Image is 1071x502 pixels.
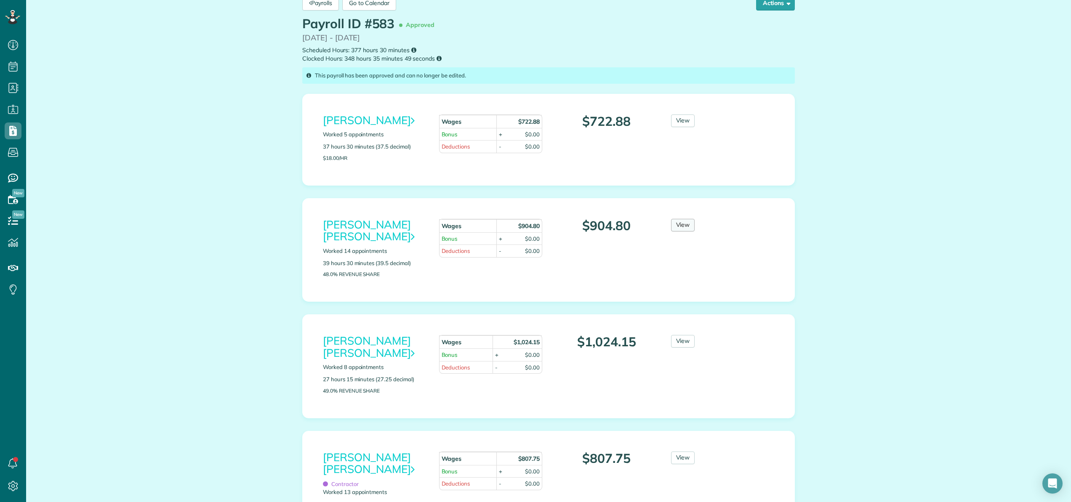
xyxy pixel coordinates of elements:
a: [PERSON_NAME] [PERSON_NAME] [323,218,414,244]
p: [DATE] - [DATE] [302,32,795,44]
p: $1,024.15 [555,335,658,349]
td: Bonus [439,348,493,361]
a: View [671,452,695,464]
span: Approved [401,18,438,32]
a: [PERSON_NAME] [323,113,414,127]
p: Worked 13 appointments [323,488,426,496]
div: $0.00 [525,235,540,243]
td: Deductions [439,477,497,490]
a: [PERSON_NAME] [PERSON_NAME] [323,334,414,360]
span: New [12,210,24,219]
strong: $722.88 [518,118,540,125]
p: 39 hours 30 minutes (39.5 decimal) [323,259,426,267]
p: $18.00/hr [323,155,426,161]
p: 49.0% Revenue Share [323,388,426,393]
p: 48.0% Revenue Share [323,271,426,277]
div: - [499,143,501,151]
div: $0.00 [525,467,540,475]
strong: $904.80 [518,222,540,230]
div: - [495,364,498,372]
a: [PERSON_NAME] [PERSON_NAME] [323,450,414,476]
a: View [671,335,695,348]
strong: $1,024.15 [514,338,540,346]
div: - [499,247,501,255]
strong: $807.75 [518,455,540,462]
div: + [499,467,502,475]
div: - [499,480,501,488]
div: + [499,235,502,243]
span: New [12,189,24,197]
td: Deductions [439,244,497,257]
p: $807.75 [555,452,658,465]
span: Contractor [323,481,359,487]
td: Bonus [439,232,497,245]
div: $0.00 [525,480,540,488]
td: Bonus [439,128,497,141]
p: $722.88 [555,114,658,128]
td: Deductions [439,361,493,374]
strong: Wages [442,118,462,125]
div: $0.00 [525,351,540,359]
p: Worked 5 appointments [323,130,426,138]
div: $0.00 [525,247,540,255]
p: Worked 14 appointments [323,247,426,255]
div: This payroll has been approved and can no longer be edited. [302,67,795,84]
p: $904.80 [555,219,658,233]
div: $0.00 [525,130,540,138]
div: + [495,351,498,359]
strong: Wages [442,455,462,462]
p: 27 hours 15 minutes (27.25 decimal) [323,375,426,383]
div: Open Intercom Messenger [1042,473,1063,494]
a: View [671,219,695,231]
p: 37 hours 30 minutes (37.5 decimal) [323,143,426,151]
div: $0.00 [525,364,540,372]
td: Bonus [439,465,497,478]
a: View [671,114,695,127]
small: Scheduled Hours: 377 hours 30 minutes Clocked Hours: 348 hours 35 minutes 49 seconds [302,46,795,63]
strong: Wages [442,338,462,346]
strong: Wages [442,222,462,230]
p: Worked 8 appointments [323,363,426,371]
div: + [499,130,502,138]
div: $0.00 [525,143,540,151]
td: Deductions [439,140,497,153]
h1: Payroll ID #583 [302,17,438,32]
